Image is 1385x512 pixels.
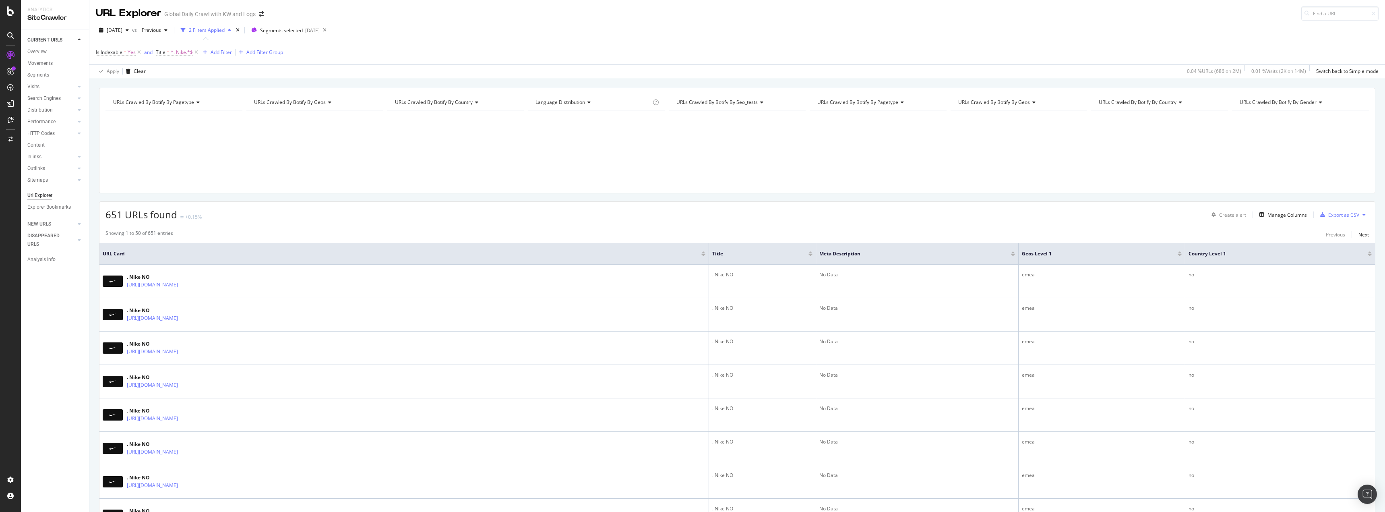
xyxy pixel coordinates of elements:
a: CURRENT URLS [27,36,75,44]
button: Apply [96,65,119,78]
div: . Nike NO [712,472,812,479]
span: URLs Crawled By Botify By geos [958,99,1030,106]
span: vs [132,27,138,33]
div: Outlinks [27,164,45,173]
div: Url Explorer [27,191,52,200]
span: Geos Level 1 [1022,250,1166,257]
div: SiteCrawler [27,13,83,23]
div: times [234,26,241,34]
a: Url Explorer [27,191,83,200]
div: . Nike NO [127,474,213,481]
h4: URLs Crawled By Botify By country [1097,96,1221,109]
div: No Data [819,338,1015,345]
div: . Nike NO [712,305,812,312]
div: . Nike NO [127,274,213,281]
a: Inlinks [27,153,75,161]
div: . Nike NO [127,441,213,448]
div: Segments [27,71,49,79]
div: no [1189,305,1372,312]
div: No Data [819,438,1015,446]
span: URLs Crawled By Botify By country [1099,99,1176,106]
img: main image [103,476,123,487]
div: Previous [1326,231,1345,238]
a: Overview [27,48,83,56]
a: [URL][DOMAIN_NAME] [127,314,178,322]
div: . Nike NO [127,307,213,314]
span: URLs Crawled By Botify By geos [254,99,326,106]
div: Analytics [27,6,83,13]
button: Manage Columns [1256,210,1307,220]
a: Explorer Bookmarks [27,203,83,211]
div: Clear [134,68,146,75]
button: Create alert [1208,208,1246,221]
h4: Language Distribution [534,96,651,109]
a: [URL][DOMAIN_NAME] [127,381,178,389]
div: Visits [27,83,39,91]
div: emea [1022,438,1182,446]
h4: URLs Crawled By Botify By pagetype [816,96,939,109]
a: DISAPPEARED URLS [27,232,75,249]
a: Distribution [27,106,75,114]
div: URL Explorer [96,6,161,20]
div: Switch back to Simple mode [1316,68,1379,75]
a: [URL][DOMAIN_NAME] [127,348,178,356]
span: URLs Crawled By Botify By pagetype [113,99,194,106]
span: = [167,49,170,56]
a: Visits [27,83,75,91]
div: no [1189,371,1372,379]
div: emea [1022,271,1182,278]
img: Equal [180,216,184,218]
img: main image [103,409,123,421]
div: CURRENT URLS [27,36,62,44]
button: Switch back to Simple mode [1313,65,1379,78]
span: Is Indexable [96,49,122,56]
div: No Data [819,472,1015,479]
div: . Nike NO [712,405,812,412]
div: emea [1022,371,1182,379]
div: no [1189,405,1372,412]
div: Add Filter Group [246,49,283,56]
img: main image [103,276,123,287]
div: Analysis Info [27,255,56,264]
a: Content [27,141,83,149]
div: . Nike NO [712,271,812,278]
span: Previous [138,27,161,33]
span: Segments selected [260,27,303,34]
span: Language Distribution [535,99,585,106]
div: . Nike NO [712,338,812,345]
a: [URL][DOMAIN_NAME] [127,415,178,423]
span: Meta Description [819,250,999,257]
button: Previous [1326,230,1345,239]
img: main image [103,309,123,320]
div: No Data [819,405,1015,412]
a: Movements [27,59,83,68]
div: Overview [27,48,47,56]
a: [URL][DOMAIN_NAME] [127,448,178,456]
h4: URLs Crawled By Botify By pagetype [112,96,235,109]
div: +0.15% [185,214,202,220]
a: Performance [27,118,75,126]
a: Sitemaps [27,176,75,184]
div: no [1189,472,1372,479]
div: . Nike NO [127,407,213,415]
div: Apply [107,68,119,75]
span: URLs Crawled By Botify By gender [1240,99,1317,106]
span: Title [712,250,796,257]
div: Content [27,141,45,149]
button: Export as CSV [1317,208,1359,221]
div: No Data [819,271,1015,278]
div: Distribution [27,106,53,114]
div: 0.01 % Visits ( 2K on 14M ) [1251,68,1306,75]
h4: URLs Crawled By Botify By geos [252,96,376,109]
div: Export as CSV [1328,211,1359,218]
div: No Data [819,371,1015,379]
button: Segments selected[DATE] [248,24,320,37]
span: 2025 Aug. 20th [107,27,122,33]
img: main image [103,376,123,387]
div: no [1189,438,1372,446]
span: 651 URLs found [105,208,177,221]
div: no [1189,338,1372,345]
div: . Nike NO [712,438,812,446]
a: [URL][DOMAIN_NAME] [127,481,178,489]
span: country Level 1 [1189,250,1356,257]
